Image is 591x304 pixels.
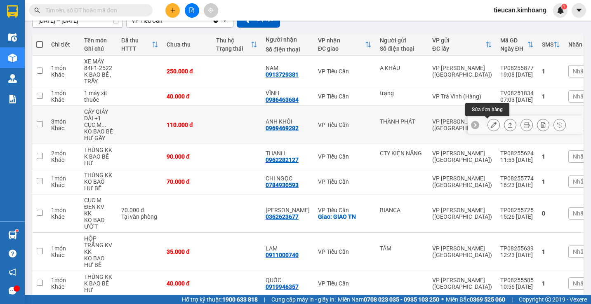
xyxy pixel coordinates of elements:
[51,71,76,78] div: Khác
[84,274,113,280] div: THÙNG KK
[266,245,310,252] div: LAM
[51,277,76,283] div: 1 món
[266,283,299,290] div: 0919946357
[101,122,106,128] span: ...
[34,7,40,13] span: search
[51,90,76,96] div: 1 món
[8,74,17,83] img: warehouse-icon
[84,108,113,128] div: CÂY GIẤY DÀI +1 CỤC M TRẮNG +1 ỐNG TRÒN KK
[500,213,534,220] div: 15:26 [DATE]
[432,65,492,78] div: VP [PERSON_NAME] ([GEOGRAPHIC_DATA])
[500,45,527,52] div: Ngày ĐH
[542,68,560,75] div: 1
[318,93,372,100] div: VP Tiểu Cần
[432,245,492,258] div: VP [PERSON_NAME] ([GEOGRAPHIC_DATA])
[380,37,424,44] div: Người gửi
[51,213,76,220] div: Khác
[51,252,76,258] div: Khác
[208,7,214,13] span: aim
[318,68,372,75] div: VP Tiểu Cần
[167,153,208,160] div: 90.000 đ
[487,119,500,131] div: Sửa đơn hàng
[84,37,113,44] div: Tên món
[167,93,208,100] div: 40.000 đ
[573,280,587,287] span: Nhãn
[432,37,485,44] div: VP gửi
[314,34,376,56] th: Toggle SortBy
[185,3,199,18] button: file-add
[318,122,372,128] div: VP Tiểu Cần
[318,153,372,160] div: VP Tiểu Cần
[266,36,310,43] div: Người nhận
[496,34,538,56] th: Toggle SortBy
[573,68,587,75] span: Nhãn
[84,147,113,153] div: THÙNG KK
[470,296,505,303] strong: 0369 525 060
[121,207,158,213] div: 70.000 đ
[51,283,76,290] div: Khác
[573,93,587,100] span: Nhãn
[338,295,439,304] span: Miền Nam
[432,118,492,131] div: VP [PERSON_NAME] ([GEOGRAPHIC_DATA])
[121,213,158,220] div: Tại văn phòng
[500,150,534,157] div: TP08255624
[500,277,534,283] div: TP08255585
[170,7,176,13] span: plus
[51,157,76,163] div: Khác
[500,175,534,182] div: TP08255774
[318,207,372,213] div: VP Tiểu Cần
[542,178,560,185] div: 1
[51,65,76,71] div: 1 món
[432,207,492,220] div: VP [PERSON_NAME] ([GEOGRAPHIC_DATA])
[266,90,310,96] div: VĨNH
[7,5,18,18] img: logo-vxr
[380,118,424,125] div: THÀNH PHÁT
[380,245,424,252] div: TÂM
[167,248,208,255] div: 35.000 đ
[216,45,251,52] div: Trạng thái
[500,182,534,188] div: 16:23 [DATE]
[500,252,534,258] div: 12:23 [DATE]
[542,41,553,48] div: SMS
[573,210,587,217] span: Nhãn
[165,3,180,18] button: plus
[266,46,310,53] div: Số điện thoại
[266,96,299,103] div: 0986463684
[266,65,310,71] div: NAM
[266,150,310,157] div: THANH
[500,37,527,44] div: Mã GD
[9,287,16,295] span: message
[446,295,505,304] span: Miền Bắc
[542,248,560,255] div: 1
[84,128,113,141] div: KO BAO BỂ HƯ GÃY
[167,68,208,75] div: 250.000 đ
[573,153,587,160] span: Nhãn
[51,182,76,188] div: Khác
[167,280,208,287] div: 40.000 đ
[441,298,444,301] span: ⚪️
[545,297,551,302] span: copyright
[432,175,492,188] div: VP [PERSON_NAME] ([GEOGRAPHIC_DATA])
[500,96,534,103] div: 07:03 [DATE]
[573,248,587,255] span: Nhãn
[266,71,299,78] div: 0913729381
[204,3,218,18] button: aim
[8,231,17,239] img: warehouse-icon
[266,207,310,213] div: MAI TRINH
[572,3,586,18] button: caret-down
[51,150,76,157] div: 2 món
[487,5,553,15] span: tieucan.kimhoang
[318,213,372,220] div: Giao: GIAO TN
[51,175,76,182] div: 1 món
[84,178,113,192] div: KO BAO HƯ BỂ
[271,295,336,304] span: Cung cấp máy in - giấy in:
[84,217,113,230] div: KO BAO ƯỚT
[121,45,152,52] div: HTTT
[538,34,564,56] th: Toggle SortBy
[432,45,485,52] div: ĐC lấy
[45,6,143,15] input: Tìm tên, số ĐT hoặc mã đơn
[266,125,299,131] div: 0969469282
[542,210,560,217] div: 0
[432,277,492,290] div: VP [PERSON_NAME] ([GEOGRAPHIC_DATA])
[561,4,567,9] sup: 1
